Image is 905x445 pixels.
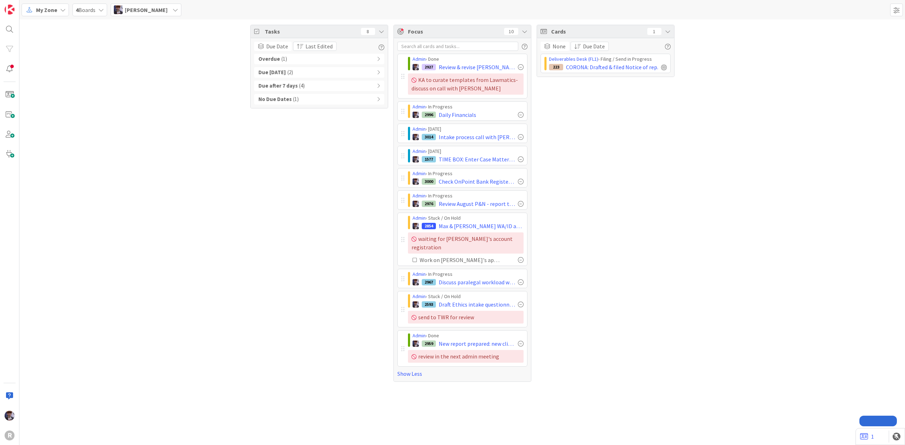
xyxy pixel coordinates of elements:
span: Cards [551,27,644,36]
span: Check OnPoint Bank Register Ensure all payments are listed Update Account balance from OnPointVer... [439,177,515,186]
div: Work on [PERSON_NAME]'s application shell [420,256,502,264]
a: Admin [413,215,426,221]
img: ML [413,112,419,118]
img: ML [413,156,419,162]
img: ML [413,201,419,207]
span: ( 1 ) [293,95,299,103]
div: › In Progress [413,271,524,278]
span: TIME BOX: Enter Case Matter Data to [PERSON_NAME]'s template (1st Page & Input 1 & 2) (matters cl... [439,155,515,164]
div: › Stuck / On Hold [413,214,524,222]
a: Admin [413,56,426,62]
span: ( 4 ) [299,82,305,90]
img: ML [413,223,419,229]
span: Discuss paralegal workload with KPN - review Kanban tasks, productivity - look into f/u report ta... [439,278,515,286]
span: Daily Financials [439,111,476,119]
span: Intake process call with [PERSON_NAME] @ 2pm [439,133,515,141]
div: 3014 [422,134,436,140]
span: Tasks [265,27,357,36]
div: › Filing / Send in Progress [549,55,667,63]
div: send to TWR for review [408,311,524,324]
div: 2996 [422,112,436,118]
img: ML [413,279,419,285]
div: review in the next admin meeting [408,350,524,363]
img: ML [413,301,419,308]
div: › [DATE] [413,125,524,133]
span: New report prepared: new client retainers & all client [MEDICAL_DATA] balances (resource allocation) [439,339,515,348]
img: ML [114,5,123,14]
div: 1 [647,28,661,35]
span: Boards [76,6,95,14]
div: KA to curate templates from Lawmatics- discuss on call with [PERSON_NAME] [408,73,524,95]
span: Due Date [266,42,288,51]
a: Admin [413,103,426,110]
a: Admin [413,192,426,199]
img: Visit kanbanzone.com [5,5,14,14]
b: Overdue [258,55,280,63]
span: Draft Ethics intake questionnaire - sent for TWR review [439,300,515,309]
span: Review & revise [PERSON_NAME]'s intake policy form (w [PERSON_NAME]) [439,63,515,71]
span: [PERSON_NAME] [125,6,168,14]
span: ( 1 ) [281,55,287,63]
img: ML [5,411,14,421]
button: Due Date [571,42,609,51]
span: Max & [PERSON_NAME] WA/ID applications w KA [439,222,524,230]
img: ML [413,134,419,140]
div: › [DATE] [413,148,524,155]
b: 4 [76,6,78,13]
span: Focus [408,27,498,36]
a: Admin [413,271,426,277]
b: Due after 7 days [258,82,298,90]
input: Search all cards and tasks... [397,42,518,51]
div: › Stuck / On Hold [413,293,524,300]
div: 2967 [422,279,436,285]
a: Admin [413,170,426,177]
span: Last Edited [305,42,333,51]
span: None [553,42,566,51]
b: Due [DATE] [258,69,286,77]
div: › In Progress [413,103,524,111]
b: No Due Dates [258,95,292,103]
div: 1577 [422,156,436,162]
a: Admin [413,293,426,299]
a: Admin [413,126,426,132]
button: Last Edited [293,42,337,51]
div: 8 [361,28,375,35]
div: › In Progress [413,192,524,200]
a: 1 [860,432,874,441]
div: 2593 [422,301,436,308]
img: ML [413,178,419,185]
a: Show Less [397,369,527,378]
div: R [5,431,14,440]
div: › Done [413,55,524,63]
img: ML [413,340,419,347]
a: Deliverables Desk (FL1) [549,56,598,62]
div: waiting for [PERSON_NAME]'s account registration [408,232,524,254]
div: 2976 [422,201,436,207]
span: CORONA: Drafted & filed Notice of rep. [566,63,658,71]
img: ML [413,64,419,70]
span: Due Date [583,42,605,51]
a: Admin [413,148,426,154]
span: My Zone [36,6,57,14]
div: 2927 [422,64,436,70]
div: 2854 [422,223,436,229]
span: Review August P&N - report to KPN next week [439,200,515,208]
a: Admin [413,332,426,339]
div: › In Progress [413,170,524,177]
div: 3000 [422,178,436,185]
div: 2959 [422,340,436,347]
span: ( 2 ) [287,69,293,77]
div: › Done [413,332,524,339]
div: 223 [549,64,563,70]
div: 10 [504,28,518,35]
